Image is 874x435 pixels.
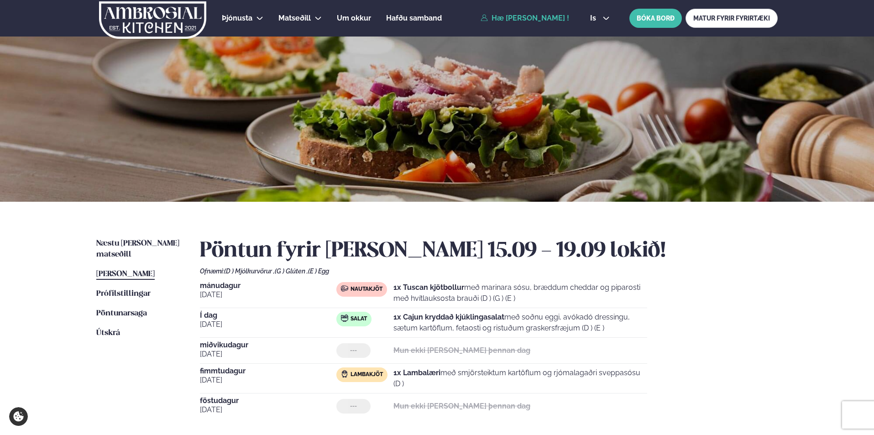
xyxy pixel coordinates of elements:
span: föstudagur [200,397,336,404]
a: Næstu [PERSON_NAME] matseðill [96,238,182,260]
a: Cookie settings [9,407,28,426]
span: --- [350,403,357,410]
strong: 1x Cajun kryddað kjúklingasalat [393,313,504,321]
span: Útskrá [96,329,120,337]
span: [DATE] [200,349,336,360]
img: beef.svg [341,285,348,292]
a: Hæ [PERSON_NAME] ! [481,14,569,22]
span: Salat [351,315,367,323]
a: Prófílstillingar [96,288,151,299]
img: salad.svg [341,314,348,322]
p: með soðnu eggi, avókadó dressingu, sætum kartöflum, fetaosti og ristuðum graskersfræjum (D ) (E ) [393,312,647,334]
span: (E ) Egg [308,267,329,275]
span: [DATE] [200,375,336,386]
a: Þjónusta [222,13,252,24]
span: Prófílstillingar [96,290,151,298]
span: --- [350,347,357,354]
span: [PERSON_NAME] [96,270,155,278]
span: Nautakjöt [351,286,382,293]
a: Pöntunarsaga [96,308,147,319]
span: Næstu [PERSON_NAME] matseðill [96,240,179,258]
button: is [583,15,617,22]
img: Lamb.svg [341,370,348,377]
p: með smjörsteiktum kartöflum og rjómalagaðri sveppasósu (D ) [393,367,647,389]
span: [DATE] [200,404,336,415]
span: [DATE] [200,319,336,330]
a: Matseðill [278,13,311,24]
button: BÓKA BORÐ [629,9,682,28]
a: Um okkur [337,13,371,24]
strong: Mun ekki [PERSON_NAME] þennan dag [393,346,530,355]
div: Ofnæmi: [200,267,778,275]
span: is [590,15,599,22]
span: miðvikudagur [200,341,336,349]
span: Pöntunarsaga [96,309,147,317]
a: [PERSON_NAME] [96,269,155,280]
span: [DATE] [200,289,336,300]
span: Lambakjöt [351,371,383,378]
span: (G ) Glúten , [275,267,308,275]
span: Um okkur [337,14,371,22]
strong: 1x Tuscan kjötbollur [393,283,464,292]
a: Hafðu samband [386,13,442,24]
a: MATUR FYRIR FYRIRTÆKI [686,9,778,28]
span: Þjónusta [222,14,252,22]
span: mánudagur [200,282,336,289]
span: Hafðu samband [386,14,442,22]
img: logo [98,1,207,39]
span: Í dag [200,312,336,319]
a: Útskrá [96,328,120,339]
strong: 1x Lambalæri [393,368,440,377]
span: Matseðill [278,14,311,22]
strong: Mun ekki [PERSON_NAME] þennan dag [393,402,530,410]
h2: Pöntun fyrir [PERSON_NAME] 15.09 - 19.09 lokið! [200,238,778,264]
span: (D ) Mjólkurvörur , [224,267,275,275]
p: með marinara sósu, bræddum cheddar og piparosti með hvítlauksosta brauði (D ) (G ) (E ) [393,282,647,304]
span: fimmtudagur [200,367,336,375]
